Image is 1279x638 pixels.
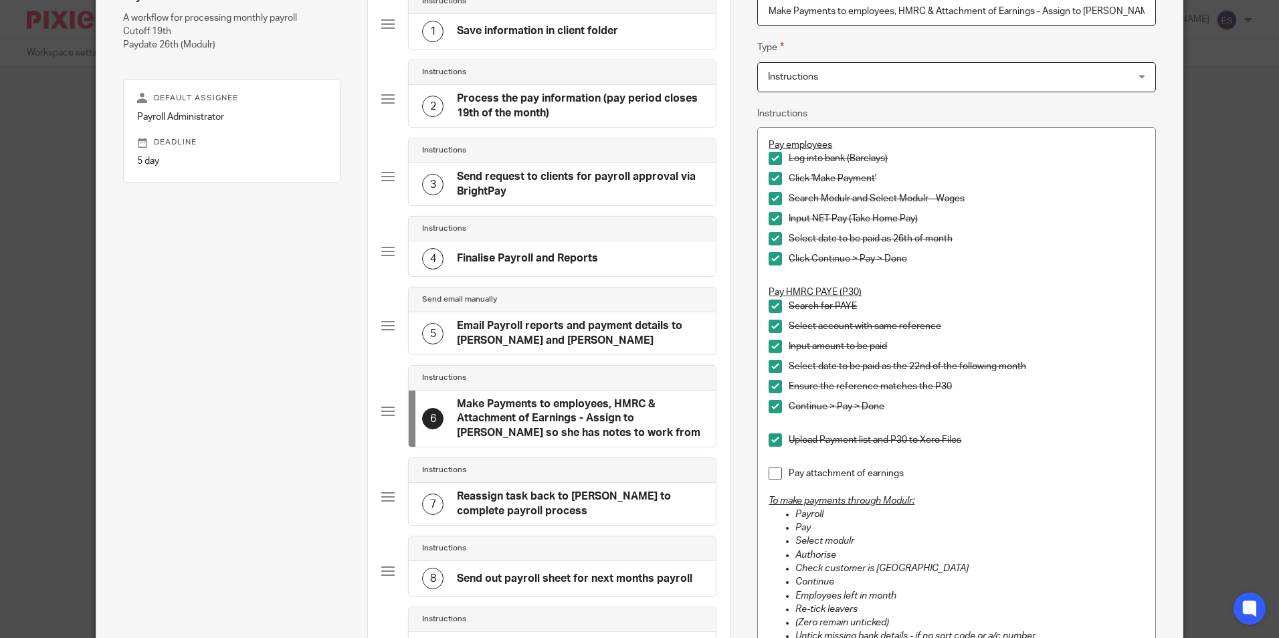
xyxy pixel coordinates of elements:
[789,232,1144,245] p: Select date to be paid as 26th of month
[457,397,702,440] h4: Make Payments to employees, HMRC & Attachment of Earnings - Assign to [PERSON_NAME] so she has no...
[789,360,1144,373] p: Select date to be paid as the 22nd of the following month
[795,591,896,601] em: Employees left in month
[422,373,466,383] h4: Instructions
[457,490,702,518] h4: Reassign task back to [PERSON_NAME] to complete payroll process
[795,618,889,627] em: (Zero remain unticked)
[789,320,1144,333] p: Select account with same reference
[422,223,466,234] h4: Instructions
[769,140,832,150] u: Pay employees
[457,319,702,348] h4: Email Payroll reports and payment details to [PERSON_NAME] and [PERSON_NAME]
[795,523,811,532] em: Pay
[422,323,444,344] div: 5
[789,300,1144,313] p: Search for PAYE
[422,543,466,554] h4: Instructions
[422,96,444,117] div: 2
[422,67,466,78] h4: Instructions
[457,24,618,38] h4: Save information in client folder
[457,170,702,199] h4: Send request to clients for payroll approval via BrightPay
[789,340,1144,353] p: Input amount to be paid
[789,433,1144,447] p: Upload Payment list and P30 to Xero Files
[457,92,702,120] h4: Process the pay information (pay period closes 19th of the month)
[795,536,854,546] em: Select modulr
[123,11,340,52] p: A workflow for processing monthly payroll Cutoff 19th Paydate 26th (Modulr)
[457,251,598,265] h4: Finalise Payroll and Reports
[422,294,497,305] h4: Send email manually
[789,212,1144,225] p: Input NET Pay (Take Home Pay)
[795,550,836,560] em: Authorise
[422,494,444,515] div: 7
[789,400,1144,413] p: Continue > Pay > Done
[422,145,466,156] h4: Instructions
[795,564,969,573] em: Check customer is [GEOGRAPHIC_DATA]
[422,408,444,429] div: 6
[757,39,784,55] label: Type
[768,72,818,82] span: Instructions
[422,21,444,42] div: 1
[422,614,466,625] h4: Instructions
[769,288,862,297] u: Pay HMRC PAYE (P30)
[789,467,1144,480] p: Pay attachment of earnings
[789,252,1144,265] p: Click Continue > Pay > Done
[137,154,326,168] p: 5 day
[789,380,1144,393] p: Ensure the reference matches the P30
[137,137,326,148] p: Deadline
[422,248,444,270] div: 4
[422,465,466,475] h4: Instructions
[769,496,914,506] u: To make payments through Modulr:
[789,152,1144,165] p: Log into bank (Barclays)
[137,93,326,104] p: Default assignee
[757,107,807,120] label: Instructions
[137,110,326,124] p: Payroll Administrator
[422,174,444,195] div: 3
[789,192,1144,205] p: Search Modulr and Select Modulr - Wages
[789,172,1144,185] p: Click 'Make Payment'
[457,572,692,586] h4: Send out payroll sheet for next months payroll
[795,605,858,614] em: Re-tick leavers
[422,568,444,589] div: 8
[795,510,823,519] em: Payroll
[795,577,834,587] em: Continue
